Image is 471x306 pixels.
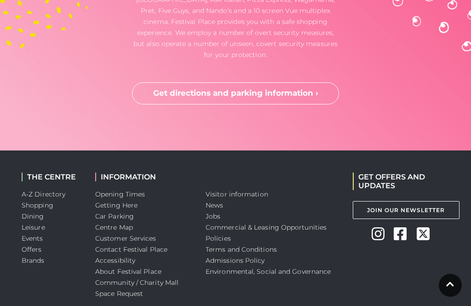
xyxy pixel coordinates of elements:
a: Centre Map [95,223,133,231]
a: Policies [206,234,231,242]
a: Community / Charity Mall Space Request [95,278,178,298]
a: Opening Times [95,190,145,198]
a: Brands [22,256,45,265]
a: Accessibility [95,256,135,265]
a: Dining [22,212,44,220]
a: Getting Here [95,201,138,209]
a: Join Our Newsletter [353,201,460,219]
h2: THE CENTRE [22,173,81,181]
a: News [206,201,223,209]
a: Admissions Policy [206,256,265,265]
a: Shopping [22,201,53,209]
a: Leisure [22,223,45,231]
a: About Festival Place [95,267,161,276]
h2: INFORMATION [95,173,192,181]
a: A-Z Directory [22,190,65,198]
a: Car Parking [95,212,134,220]
a: Commercial & Leasing Opportunities [206,223,327,231]
h2: GET OFFERS AND UPDATES [353,173,449,190]
a: Visitor information [206,190,268,198]
a: Terms and Conditions [206,245,277,254]
a: Offers [22,245,42,254]
a: Environmental, Social and Governance [206,267,331,276]
a: Customer Services [95,234,156,242]
a: Jobs [206,212,220,220]
a: Events [22,234,43,242]
a: Contact Festival Place [95,245,167,254]
a: Get directions and parking information › [132,82,339,104]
